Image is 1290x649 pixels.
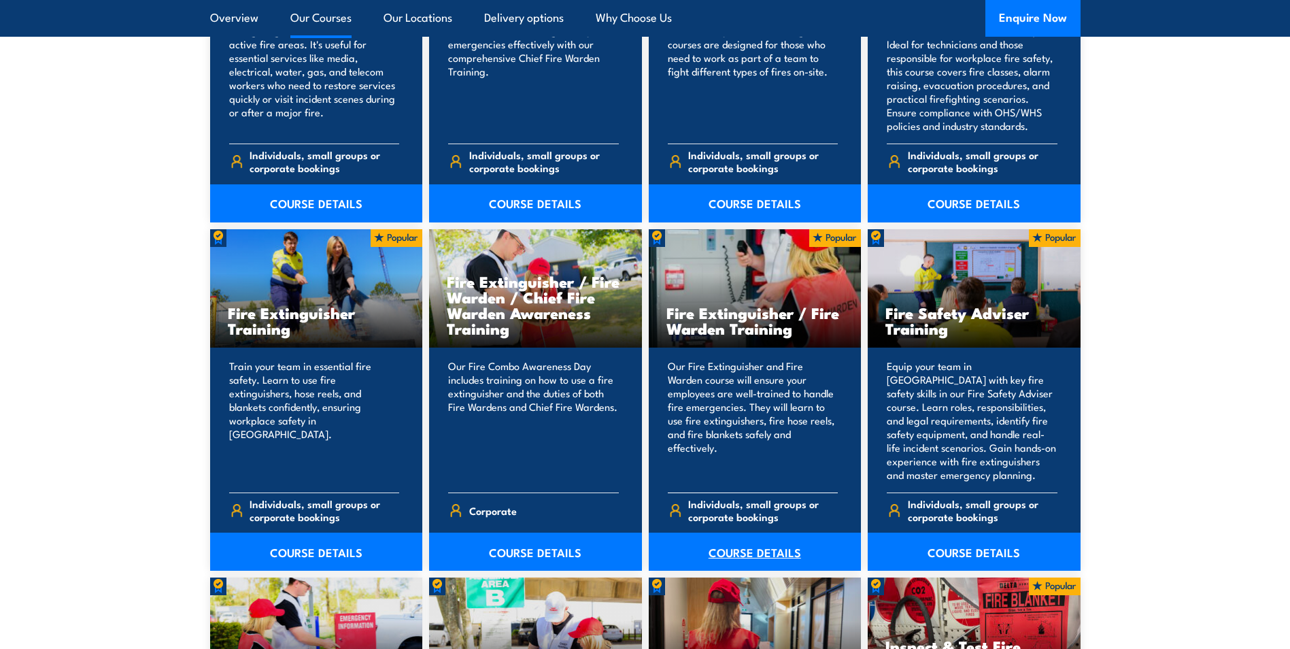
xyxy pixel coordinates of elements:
[668,359,838,482] p: Our Fire Extinguisher and Fire Warden course will ensure your employees are well-trained to handl...
[210,184,423,222] a: COURSE DETAILS
[448,10,619,133] p: Develop the skills to lead emergency evacuations and manage workplace emergencies effectively wit...
[447,273,624,336] h3: Fire Extinguisher / Fire Warden / Chief Fire Warden Awareness Training
[688,497,838,523] span: Individuals, small groups or corporate bookings
[469,500,517,521] span: Corporate
[429,533,642,571] a: COURSE DETAILS
[668,10,838,133] p: Our nationally accredited Conduct Fire Team Operations training courses are designed for those wh...
[229,10,400,133] p: This 4-hour program is for non-firefighting staff who need to access active fire areas. It's usef...
[868,184,1081,222] a: COURSE DETAILS
[469,148,619,174] span: Individuals, small groups or corporate bookings
[448,359,619,482] p: Our Fire Combo Awareness Day includes training on how to use a fire extinguisher and the duties o...
[887,10,1057,133] p: Learn to use fire extinguishers, hose reels, and fire blankets effectively. Ideal for technicians...
[210,533,423,571] a: COURSE DETAILS
[908,497,1057,523] span: Individuals, small groups or corporate bookings
[229,359,400,482] p: Train your team in essential fire safety. Learn to use fire extinguishers, hose reels, and blanke...
[688,148,838,174] span: Individuals, small groups or corporate bookings
[887,359,1057,482] p: Equip your team in [GEOGRAPHIC_DATA] with key fire safety skills in our Fire Safety Adviser cours...
[250,148,399,174] span: Individuals, small groups or corporate bookings
[649,184,862,222] a: COURSE DETAILS
[885,305,1063,336] h3: Fire Safety Adviser Training
[649,533,862,571] a: COURSE DETAILS
[868,533,1081,571] a: COURSE DETAILS
[429,184,642,222] a: COURSE DETAILS
[666,305,844,336] h3: Fire Extinguisher / Fire Warden Training
[228,305,405,336] h3: Fire Extinguisher Training
[250,497,399,523] span: Individuals, small groups or corporate bookings
[908,148,1057,174] span: Individuals, small groups or corporate bookings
